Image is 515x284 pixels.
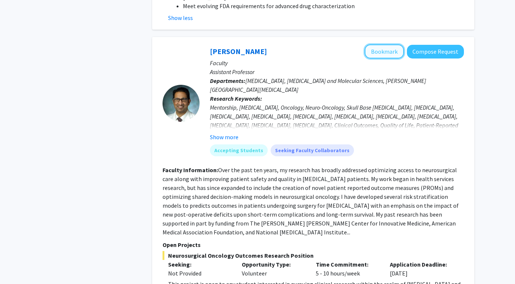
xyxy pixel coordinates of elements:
iframe: Chat [6,251,31,278]
p: Time Commitment: [316,260,379,269]
li: Meet evolving FDA requirements for advanced drug characterization [183,1,464,10]
div: Mentorship, [MEDICAL_DATA], Oncology, Neuro-Oncology, Skull Base [MEDICAL_DATA], [MEDICAL_DATA], ... [210,103,464,156]
button: Show less [168,13,193,22]
b: Departments: [210,77,245,84]
button: Compose Request to Raj Mukherjee [407,45,464,59]
div: Not Provided [168,269,231,278]
span: [MEDICAL_DATA], [MEDICAL_DATA] and Molecular Sciences, [PERSON_NAME][GEOGRAPHIC_DATA][MEDICAL_DATA] [210,77,426,93]
p: Faculty [210,59,464,67]
button: Show more [210,133,238,141]
b: Research Keywords: [210,95,262,102]
mat-chip: Accepting Students [210,144,268,156]
button: Add Raj Mukherjee to Bookmarks [365,44,404,59]
div: Volunteer [236,260,310,278]
p: Application Deadline: [390,260,453,269]
div: [DATE] [384,260,458,278]
a: [PERSON_NAME] [210,47,267,56]
p: Assistant Professor [210,67,464,76]
mat-chip: Seeking Faculty Collaborators [271,144,354,156]
p: Open Projects [163,240,464,249]
fg-read-more: Over the past ten years, my research has broadly addressed optimizing access to neurosurgical car... [163,166,459,236]
p: Seeking: [168,260,231,269]
p: Opportunity Type: [242,260,305,269]
span: Neurosurgical Oncology Outcomes Research Position [163,251,464,260]
div: 5 - 10 hours/week [310,260,384,278]
b: Faculty Information: [163,166,218,174]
